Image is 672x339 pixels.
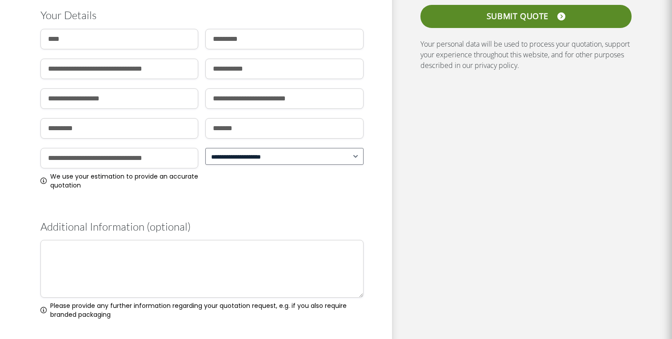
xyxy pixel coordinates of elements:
[487,12,548,21] span: SUBMIT QUOTE
[40,172,199,190] div: We use your estimation to provide an accurate quotation
[40,220,364,233] h3: Additional Information (optional)
[420,5,632,28] a: SUBMIT QUOTE
[40,9,364,22] h3: Your Details
[420,39,632,71] p: Your personal data will be used to process your quotation, support your experience throughout thi...
[40,301,364,319] div: Please provide any further information regarding your quotation request, e.g. if you also require...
